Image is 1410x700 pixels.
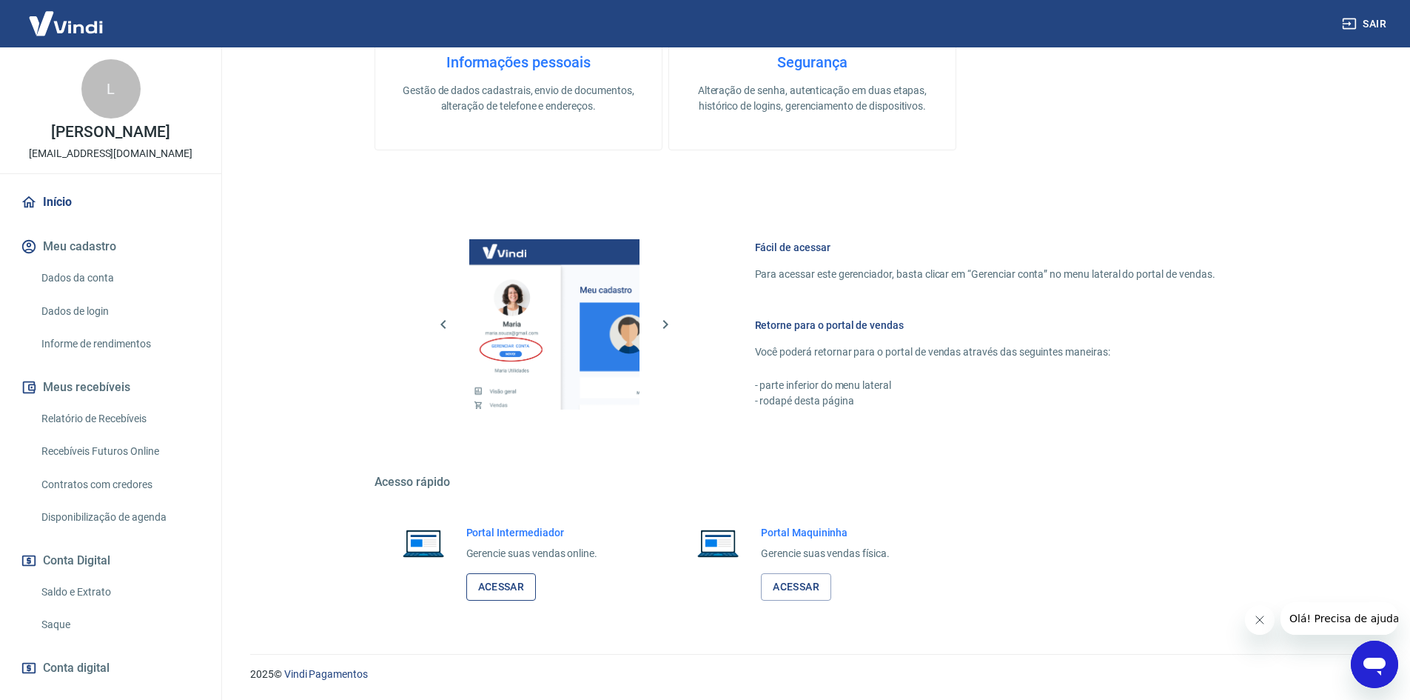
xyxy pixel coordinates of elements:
img: Vindi [18,1,114,46]
iframe: Botão para abrir a janela de mensagens [1351,641,1398,688]
p: Você poderá retornar para o portal de vendas através das seguintes maneiras: [755,344,1215,360]
a: Saldo e Extrato [36,577,204,607]
a: Dados de login [36,296,204,327]
a: Acessar [466,573,537,601]
a: Relatório de Recebíveis [36,404,204,434]
button: Meus recebíveis [18,371,204,404]
h6: Portal Intermediador [466,525,598,540]
button: Meu cadastro [18,230,204,263]
a: Contratos com credores [36,470,204,500]
h6: Retorne para o portal de vendas [755,318,1215,333]
p: Gestão de dados cadastrais, envio de documentos, alteração de telefone e endereços. [399,83,638,114]
p: Gerencie suas vendas online. [466,546,598,561]
iframe: Mensagem da empresa [1280,602,1398,635]
span: Olá! Precisa de ajuda? [9,10,124,22]
p: Para acessar este gerenciador, basta clicar em “Gerenciar conta” no menu lateral do portal de ven... [755,267,1215,282]
p: 2025 © [250,667,1374,682]
a: Dados da conta [36,263,204,293]
p: Gerencie suas vendas física. [761,546,890,561]
a: Disponibilização de agenda [36,502,204,533]
button: Conta Digital [18,544,204,577]
h4: Segurança [693,53,932,71]
a: Informe de rendimentos [36,329,204,359]
img: Imagem de um notebook aberto [392,525,454,561]
h5: Acesso rápido [375,475,1251,490]
h6: Fácil de acessar [755,240,1215,255]
a: Vindi Pagamentos [284,668,368,680]
p: - parte inferior do menu lateral [755,378,1215,393]
a: Conta digital [18,652,204,684]
h4: Informações pessoais [399,53,638,71]
img: Imagem de um notebook aberto [687,525,749,561]
a: Início [18,186,204,219]
span: Conta digital [43,658,110,679]
iframe: Fechar mensagem [1245,605,1275,635]
img: Imagem da dashboard mostrando o botão de gerenciar conta na sidebar no lado esquerdo [469,239,639,410]
p: - rodapé desta página [755,393,1215,409]
h6: Portal Maquininha [761,525,890,540]
div: L [81,59,141,119]
button: Sair [1339,10,1392,38]
a: Saque [36,610,204,640]
a: Recebíveis Futuros Online [36,436,204,467]
p: [EMAIL_ADDRESS][DOMAIN_NAME] [29,146,192,161]
p: Alteração de senha, autenticação em duas etapas, histórico de logins, gerenciamento de dispositivos. [693,83,932,114]
a: Acessar [761,573,831,601]
p: [PERSON_NAME] [51,124,169,140]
